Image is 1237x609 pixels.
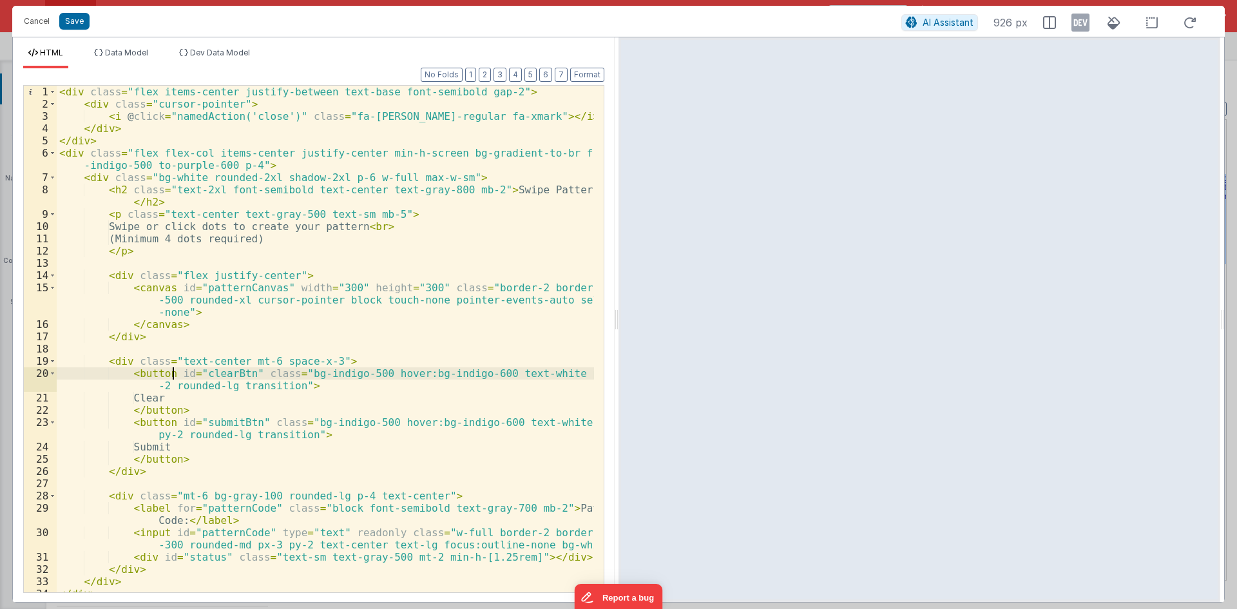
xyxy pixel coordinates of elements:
[24,392,57,404] div: 21
[24,245,57,257] div: 12
[421,68,463,82] button: No Folds
[190,48,250,57] span: Dev Data Model
[555,68,568,82] button: 7
[24,527,57,551] div: 30
[24,171,57,184] div: 7
[24,122,57,135] div: 4
[105,48,148,57] span: Data Model
[24,367,57,392] div: 20
[24,588,57,600] div: 34
[24,478,57,490] div: 27
[24,575,57,588] div: 33
[24,147,57,171] div: 6
[24,355,57,367] div: 19
[24,343,57,355] div: 18
[570,68,604,82] button: Format
[24,563,57,575] div: 32
[923,17,973,28] span: AI Assistant
[24,453,57,465] div: 25
[24,135,57,147] div: 5
[24,404,57,416] div: 22
[24,502,57,527] div: 29
[993,15,1028,30] span: 926 px
[479,68,491,82] button: 2
[24,110,57,122] div: 3
[24,269,57,282] div: 14
[24,257,57,269] div: 13
[24,220,57,233] div: 10
[24,551,57,563] div: 31
[24,416,57,441] div: 23
[539,68,552,82] button: 6
[24,86,57,98] div: 1
[24,331,57,343] div: 17
[24,184,57,208] div: 8
[24,208,57,220] div: 9
[494,68,506,82] button: 3
[24,282,57,318] div: 15
[24,98,57,110] div: 2
[524,68,537,82] button: 5
[901,14,978,31] button: AI Assistant
[24,318,57,331] div: 16
[24,465,57,478] div: 26
[17,12,56,30] button: Cancel
[24,233,57,245] div: 11
[509,68,522,82] button: 4
[40,48,63,57] span: HTML
[24,490,57,502] div: 28
[24,441,57,453] div: 24
[59,13,90,30] button: Save
[465,68,476,82] button: 1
